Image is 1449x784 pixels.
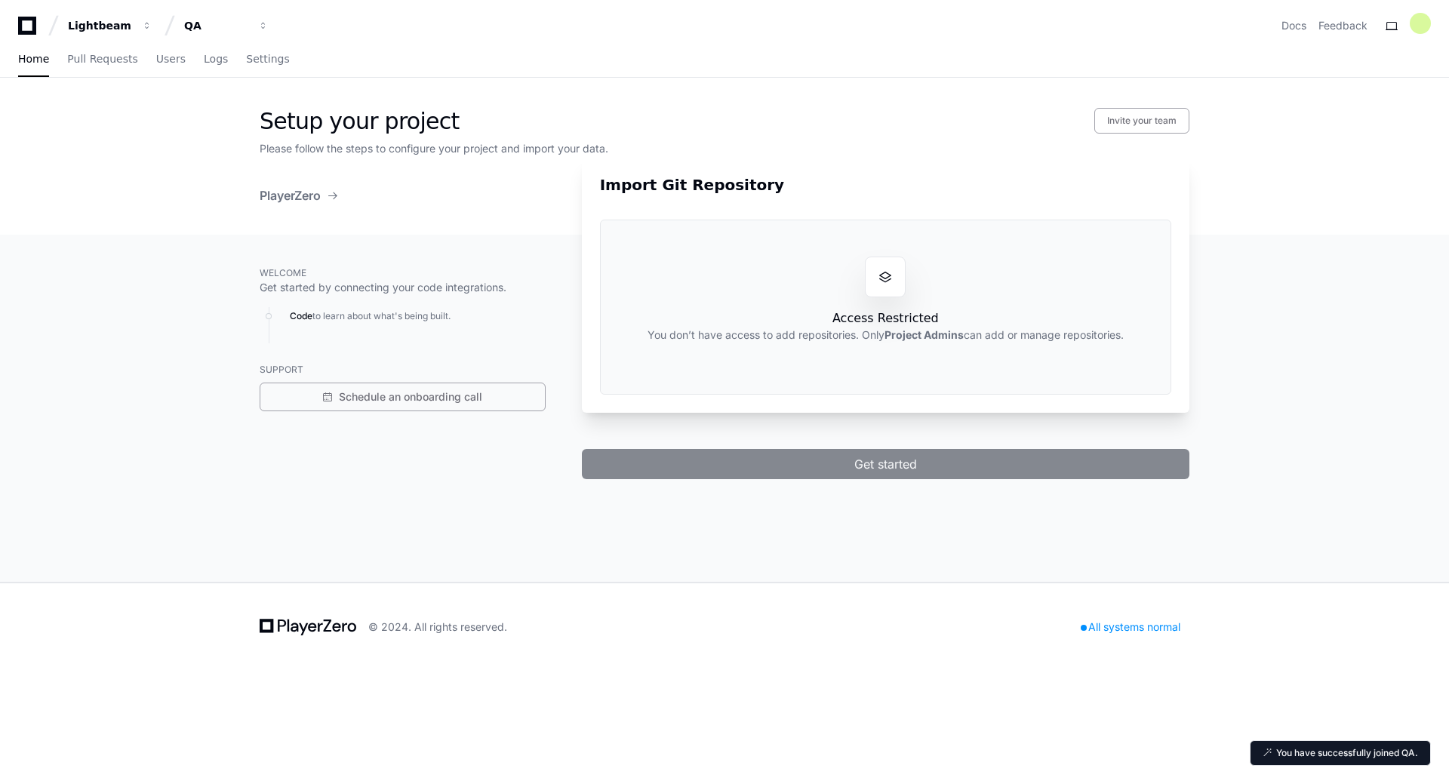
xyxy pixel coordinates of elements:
[260,280,546,295] p: Get started by connecting your code integrations.
[67,54,137,63] span: Pull Requests
[67,42,137,77] a: Pull Requests
[184,18,249,33] div: QA
[1072,616,1189,638] div: All systems normal
[204,54,228,63] span: Logs
[884,328,964,341] strong: Project Admins
[1276,747,1418,759] p: You have successfully joined QA.
[648,327,1124,343] h2: You don’t have access to add repositories. Only can add or manage repositories.
[156,42,186,77] a: Users
[290,307,546,325] p: to learn about what's being built.
[582,449,1189,479] button: Get started
[600,174,1171,195] h2: Import Git Repository
[260,267,306,278] span: Welcome
[290,310,312,321] span: Code
[832,309,939,327] h1: Access Restricted
[18,54,49,63] span: Home
[178,12,275,39] button: QA
[62,12,158,39] button: Lightbeam
[246,54,289,63] span: Settings
[260,383,546,411] a: Schedule an onboarding call
[18,42,49,77] a: Home
[260,186,321,204] span: PlayerZero
[246,42,289,77] a: Settings
[260,141,1189,156] p: Please follow the steps to configure your project and import your data.
[260,108,459,135] h1: Setup your project
[368,620,507,635] div: © 2024. All rights reserved.
[156,54,186,63] span: Users
[204,42,228,77] a: Logs
[260,364,303,375] span: support
[1094,108,1189,134] button: Invite your team
[68,18,133,33] div: Lightbeam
